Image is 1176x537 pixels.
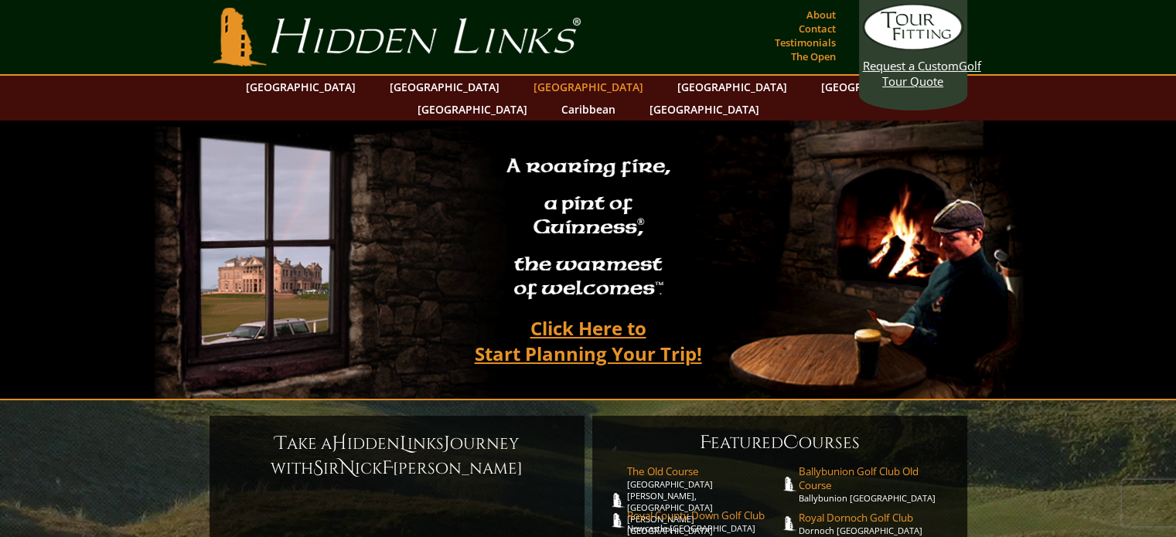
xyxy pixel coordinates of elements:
[627,464,780,536] a: The Old Course[GEOGRAPHIC_DATA][PERSON_NAME], [GEOGRAPHIC_DATA][PERSON_NAME] [GEOGRAPHIC_DATA]
[627,508,780,534] a: Royal County Down Golf ClubNewcastle [GEOGRAPHIC_DATA]
[863,4,963,89] a: Request a CustomGolf Tour Quote
[799,511,952,525] span: Royal Dornoch Golf Club
[700,430,711,455] span: F
[444,431,450,456] span: J
[799,464,952,492] span: Ballybunion Golf Club Old Course
[813,76,939,98] a: [GEOGRAPHIC_DATA]
[795,18,840,39] a: Contact
[332,431,347,456] span: H
[608,430,952,455] h6: eatured ourses
[225,431,569,481] h6: ake a idden inks ourney with ir ick [PERSON_NAME]
[275,431,287,456] span: T
[627,508,780,522] span: Royal County Down Golf Club
[771,32,840,53] a: Testimonials
[382,456,393,481] span: F
[459,310,718,372] a: Click Here toStart Planning Your Trip!
[554,98,623,121] a: Caribbean
[787,46,840,67] a: The Open
[400,431,407,456] span: L
[496,148,680,310] h2: A roaring fire, a pint of Guinness , the warmest of welcomes™.
[313,456,323,481] span: S
[238,76,363,98] a: [GEOGRAPHIC_DATA]
[803,4,840,25] a: About
[526,76,651,98] a: [GEOGRAPHIC_DATA]
[863,58,959,73] span: Request a Custom
[642,98,767,121] a: [GEOGRAPHIC_DATA]
[670,76,795,98] a: [GEOGRAPHIC_DATA]
[382,76,507,98] a: [GEOGRAPHIC_DATA]
[339,456,355,481] span: N
[799,464,952,504] a: Ballybunion Golf Club Old CourseBallybunion [GEOGRAPHIC_DATA]
[783,430,799,455] span: C
[799,511,952,536] a: Royal Dornoch Golf ClubDornoch [GEOGRAPHIC_DATA]
[410,98,535,121] a: [GEOGRAPHIC_DATA]
[627,464,780,478] span: The Old Course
